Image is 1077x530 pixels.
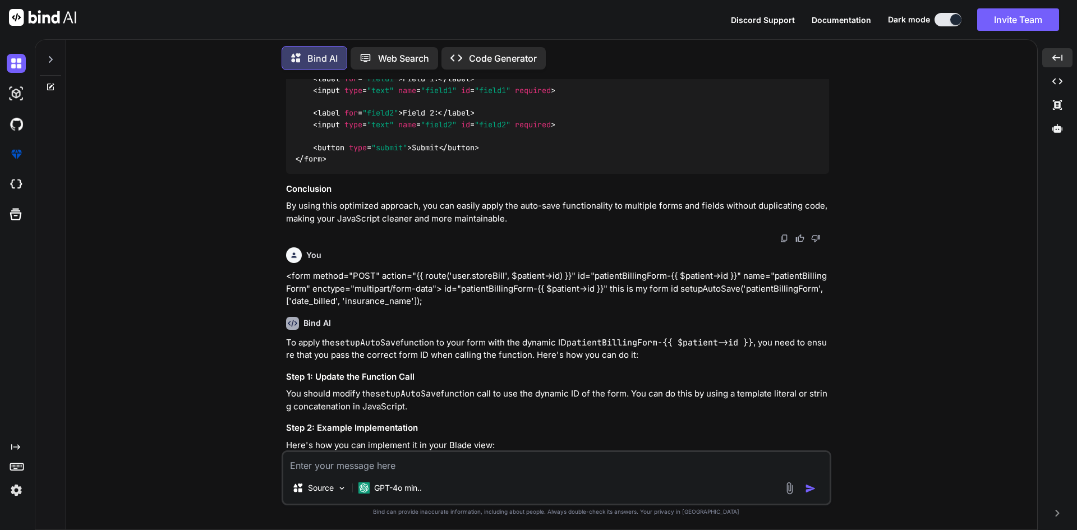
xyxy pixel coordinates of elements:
[780,234,789,243] img: copy
[977,8,1059,31] button: Invite Team
[286,422,829,435] h3: Step 2: Example Implementation
[469,52,537,65] p: Code Generator
[313,142,412,153] span: < = >
[313,119,555,130] span: < = = = >
[295,154,326,164] span: </ >
[374,482,422,494] p: GPT-4o min..
[317,142,344,153] span: button
[7,481,26,500] img: settings
[7,84,26,103] img: darkAi-studio
[7,114,26,133] img: githubDark
[335,337,401,348] code: setupAutoSave
[439,74,475,84] span: </ >
[371,142,407,153] span: "submit"
[337,483,347,493] img: Pick Models
[349,142,367,153] span: type
[286,270,829,308] p: <form method="POST" action="{{ route('user.storeBill', $patient->id) }}" id="patientBillingForm-{...
[344,74,358,84] span: for
[286,371,829,384] h3: Step 1: Update the Function Call
[475,85,510,95] span: "field1"
[362,108,398,118] span: "field2"
[286,388,829,413] p: You should modify the function call to use the dynamic ID of the form. You can do this by using a...
[812,15,871,25] span: Documentation
[888,14,930,25] span: Dark mode
[731,14,795,26] button: Discord Support
[308,482,334,494] p: Source
[317,85,340,95] span: input
[306,250,321,261] h6: You
[812,14,871,26] button: Documentation
[344,119,362,130] span: type
[313,74,403,84] span: < = >
[811,234,820,243] img: dislike
[398,119,416,130] span: name
[317,108,340,118] span: label
[378,52,429,65] p: Web Search
[286,439,829,452] p: Here's how you can implement it in your Blade view:
[398,85,416,95] span: name
[448,142,475,153] span: button
[286,183,829,196] h3: Conclusion
[448,108,470,118] span: label
[439,108,475,118] span: </ >
[421,85,457,95] span: "field1"
[805,483,816,494] img: icon
[421,119,457,130] span: "field2"
[303,317,331,329] h6: Bind AI
[317,74,340,84] span: label
[304,154,322,164] span: form
[9,9,76,26] img: Bind AI
[367,119,394,130] span: "text"
[515,85,551,95] span: required
[286,200,829,225] p: By using this optimized approach, you can easily apply the auto-save functionality to multiple fo...
[7,54,26,73] img: darkChat
[439,142,479,153] span: </ >
[358,482,370,494] img: GPT-4o mini
[362,74,398,84] span: "field1"
[344,85,362,95] span: type
[7,175,26,194] img: cloudideIcon
[475,119,510,130] span: "field2"
[313,85,555,95] span: < = = = >
[7,145,26,164] img: premium
[515,119,551,130] span: required
[307,52,338,65] p: Bind AI
[731,15,795,25] span: Discord Support
[317,119,340,130] span: input
[461,85,470,95] span: id
[448,74,470,84] span: label
[367,85,394,95] span: "text"
[783,482,796,495] img: attachment
[313,108,403,118] span: < = >
[282,508,831,516] p: Bind can provide inaccurate information, including about people. Always double-check its answers....
[344,108,358,118] span: for
[461,119,470,130] span: id
[286,337,829,362] p: To apply the function to your form with the dynamic ID , you need to ensure that you pass the cor...
[795,234,804,243] img: like
[375,388,441,399] code: setupAutoSave
[567,337,753,348] code: patientBillingForm-{{ $patient->id }}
